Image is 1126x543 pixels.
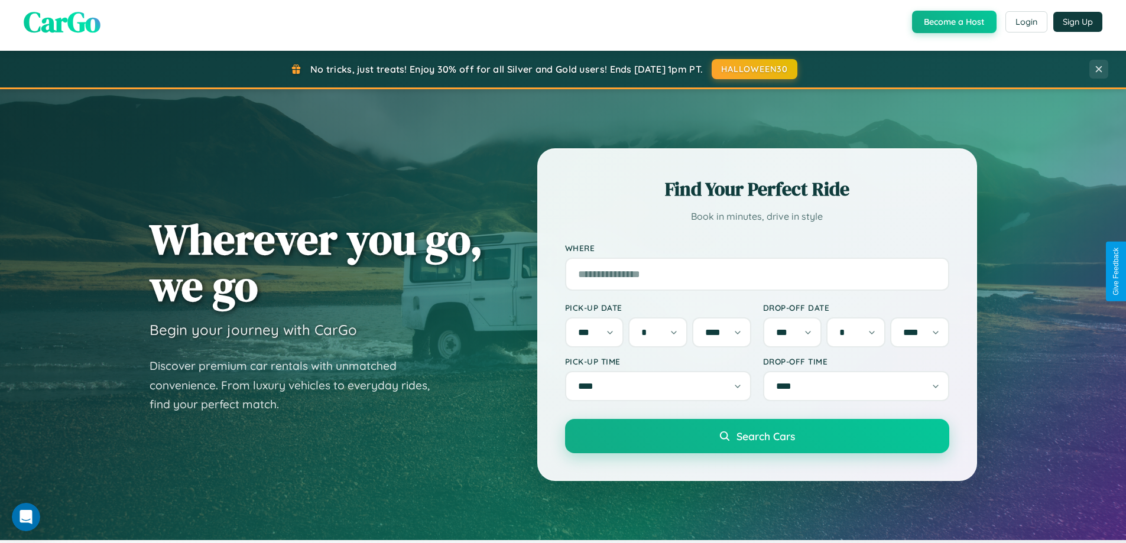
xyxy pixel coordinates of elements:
label: Drop-off Time [763,356,949,366]
div: Give Feedback [1112,248,1120,295]
button: Search Cars [565,419,949,453]
button: Sign Up [1053,12,1102,32]
label: Drop-off Date [763,303,949,313]
label: Pick-up Time [565,356,751,366]
iframe: Intercom live chat [12,503,40,531]
p: Discover premium car rentals with unmatched convenience. From luxury vehicles to everyday rides, ... [150,356,445,414]
button: Login [1005,11,1047,32]
h3: Begin your journey with CarGo [150,321,357,339]
span: CarGo [24,2,100,41]
span: No tricks, just treats! Enjoy 30% off for all Silver and Gold users! Ends [DATE] 1pm PT. [310,63,703,75]
h1: Wherever you go, we go [150,216,483,309]
h2: Find Your Perfect Ride [565,176,949,202]
button: HALLOWEEN30 [712,59,797,79]
label: Pick-up Date [565,303,751,313]
button: Become a Host [912,11,997,33]
label: Where [565,243,949,253]
span: Search Cars [736,430,795,443]
p: Book in minutes, drive in style [565,208,949,225]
